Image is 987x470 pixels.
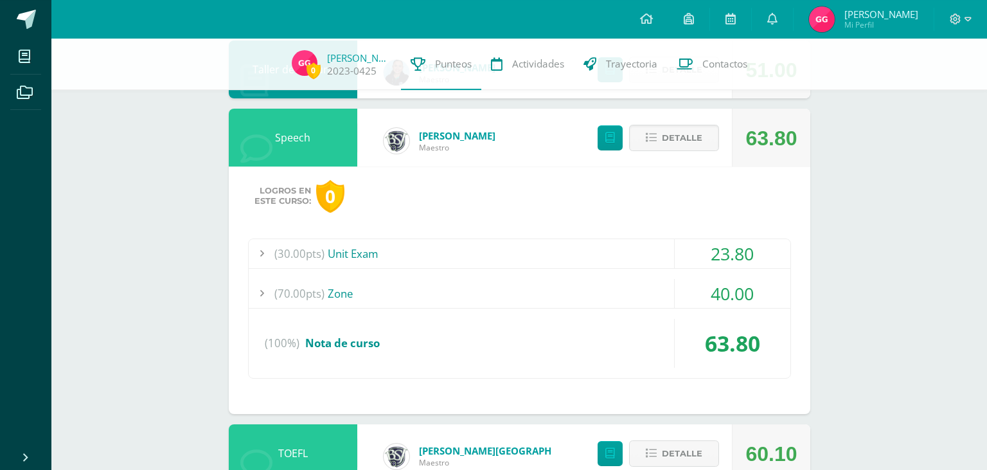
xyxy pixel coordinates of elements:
img: cf0f0e80ae19a2adee6cb261b32f5f36.png [384,128,409,154]
span: 0 [307,62,321,78]
span: (100%) [265,319,299,368]
a: Contactos [667,39,757,90]
span: Nota de curso [305,336,380,350]
span: Maestro [419,457,573,468]
a: 2023-0425 [327,64,377,78]
div: Speech [229,109,357,167]
div: 63.80 [745,109,797,167]
span: Detalle [662,442,702,465]
div: 40.00 [675,279,790,308]
div: 0 [316,180,344,213]
a: [PERSON_NAME] [327,51,391,64]
span: Punteos [435,57,472,71]
span: Mi Perfil [844,19,918,30]
span: (70.00pts) [274,279,325,308]
img: 28d94dd0c1ddc4cc68c2d32980247219.png [292,50,317,76]
span: Trayectoria [606,57,657,71]
div: Unit Exam [249,239,790,268]
a: [PERSON_NAME] [419,129,495,142]
button: Detalle [629,125,719,151]
div: Zone [249,279,790,308]
div: 23.80 [675,239,790,268]
a: [PERSON_NAME][GEOGRAPHIC_DATA] [419,444,573,457]
div: 63.80 [675,319,790,368]
a: Trayectoria [574,39,667,90]
span: Detalle [662,126,702,150]
span: Actividades [512,57,564,71]
a: Punteos [401,39,481,90]
span: Logros en este curso: [254,186,311,206]
img: 28d94dd0c1ddc4cc68c2d32980247219.png [809,6,835,32]
a: Actividades [481,39,574,90]
span: (30.00pts) [274,239,325,268]
span: Contactos [702,57,747,71]
img: 16c3d0cd5e8cae4aecb86a0a5c6f5782.png [384,444,409,469]
button: Detalle [629,440,719,467]
span: [PERSON_NAME] [844,8,918,21]
span: Maestro [419,142,495,153]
